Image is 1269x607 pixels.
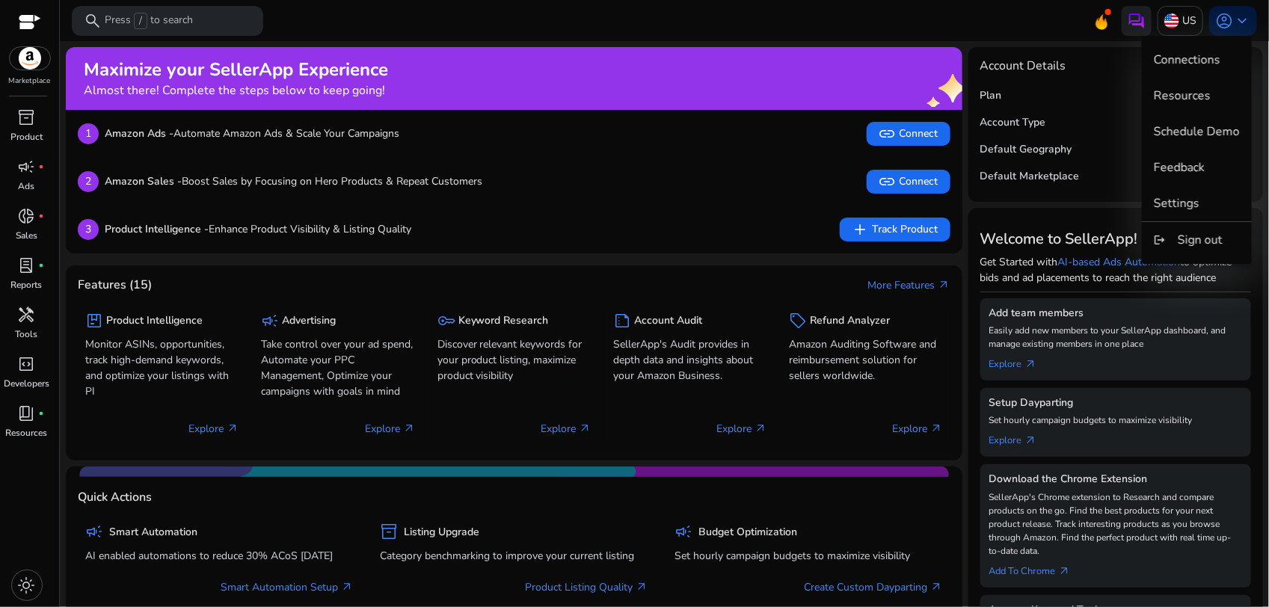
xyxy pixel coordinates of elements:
mat-icon: logout [1154,231,1166,249]
span: Feedback [1154,159,1205,176]
span: Settings [1154,195,1199,212]
span: Sign out [1178,232,1223,248]
span: Resources [1154,87,1211,104]
span: Connections [1154,52,1220,68]
span: Schedule Demo [1154,123,1240,140]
